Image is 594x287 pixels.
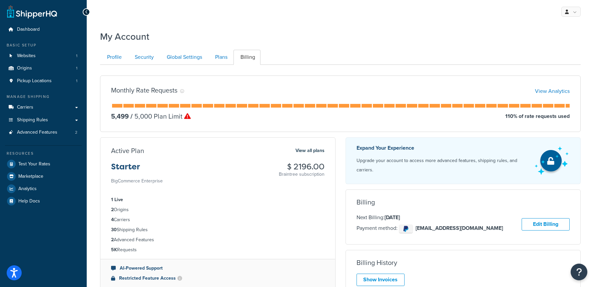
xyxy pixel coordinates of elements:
p: Upgrade your account to access more advanced features, shipping rules, and carriers. [357,156,529,175]
li: Websites [5,50,82,62]
a: Marketplace [5,170,82,182]
a: Advanced Features 2 [5,126,82,139]
a: Dashboard [5,23,82,36]
div: Resources [5,151,82,156]
p: 5,499 [111,112,129,121]
a: View all plans [295,146,325,155]
a: Help Docs [5,195,82,207]
strong: 2 [111,236,114,243]
span: 1 [76,65,77,71]
strong: [DATE] [385,213,400,221]
a: View Analytics [535,87,570,95]
a: Websites 1 [5,50,82,62]
li: Restricted Feature Access [111,275,325,282]
li: Advanced Features [111,236,325,244]
p: Next Billing: [357,213,503,222]
img: paypal-3deb45888e772a587c573a7884ac07e92f4cafcd24220d1590ef6c972d7d2309.png [399,225,413,233]
span: Marketplace [18,174,43,179]
strong: [EMAIL_ADDRESS][DOMAIN_NAME] [416,224,503,232]
span: Help Docs [18,198,40,204]
a: Origins 1 [5,62,82,75]
span: Analytics [18,186,37,192]
strong: 30 [111,226,117,233]
span: Dashboard [17,27,40,32]
li: Origins [5,62,82,75]
a: Analytics [5,183,82,195]
h1: My Account [100,30,149,43]
h3: $ 2196.00 [279,162,325,171]
li: Shipping Rules [111,226,325,234]
span: Advanced Features [17,130,57,135]
a: Edit Billing [522,218,570,231]
p: 110 % of rate requests used [505,112,570,121]
small: BigCommerce Enterprise [111,177,163,184]
li: Requests [111,246,325,254]
strong: 1 Live [111,196,123,203]
a: Carriers [5,101,82,114]
div: Basic Setup [5,42,82,48]
h3: Billing History [357,259,397,266]
h3: Monthly Rate Requests [111,87,177,94]
span: Test Your Rates [18,161,50,167]
h3: Starter [111,162,163,176]
span: Shipping Rules [17,117,48,123]
li: Origins [111,206,325,213]
div: Manage Shipping [5,94,82,100]
a: Show Invoices [357,274,405,286]
li: Carriers [111,216,325,224]
p: Expand Your Experience [357,143,529,153]
a: Plans [208,50,233,65]
h3: Active Plan [111,147,144,154]
a: Shipping Rules [5,114,82,126]
a: Test Your Rates [5,158,82,170]
h3: Billing [357,198,375,206]
span: 1 [76,78,77,84]
a: Global Settings [160,50,207,65]
a: Billing [233,50,260,65]
a: Expand Your Experience Upgrade your account to access more advanced features, shipping rules, and... [346,137,581,184]
span: Websites [17,53,36,59]
li: Advanced Features [5,126,82,139]
span: / [130,111,133,121]
span: Origins [17,65,32,71]
a: Pickup Locations 1 [5,75,82,87]
p: 5,000 Plan Limit [129,112,191,121]
strong: 4 [111,216,114,223]
span: Carriers [17,105,33,110]
strong: 5K [111,246,117,253]
p: Payment method: [357,223,503,235]
button: Open Resource Center [571,264,587,280]
a: ShipperHQ Home [7,5,57,18]
a: Security [128,50,159,65]
span: 2 [75,130,77,135]
strong: 2 [111,206,114,213]
span: Pickup Locations [17,78,52,84]
span: 1 [76,53,77,59]
p: Braintree subscription [279,171,325,178]
li: AI-Powered Support [111,265,325,272]
li: Pickup Locations [5,75,82,87]
a: Profile [100,50,127,65]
